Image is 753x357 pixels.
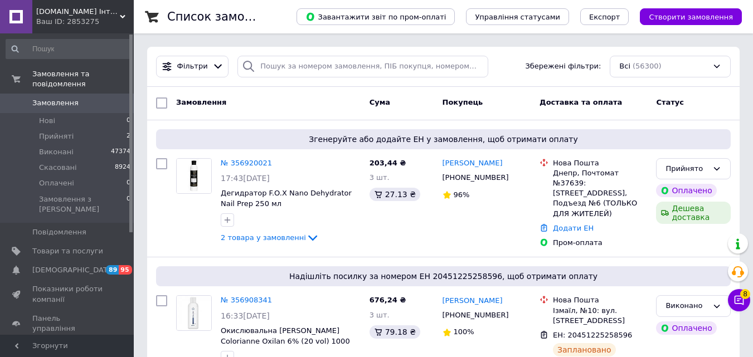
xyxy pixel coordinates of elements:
span: Виконані [39,147,74,157]
a: Окислювальна [PERSON_NAME] Colorianne Oxilan 6% (20 vol) 1000 мл [221,326,350,355]
span: Нові [39,116,55,126]
span: Доставка та оплата [540,98,622,106]
img: Фото товару [177,296,211,330]
a: Створити замовлення [629,12,742,21]
span: 17:43[DATE] [221,174,270,183]
span: 0 [127,178,130,188]
span: Profblesk.com.ua Інтернет-магазин професійної косметики. "Безкоштовна доставка від 1199 грн" [36,7,120,17]
span: Оплачені [39,178,74,188]
div: Дешева доставка [656,202,731,224]
a: [PERSON_NAME] [443,296,503,306]
input: Пошук [6,39,132,59]
span: 2 [127,131,130,141]
span: Покупець [443,98,483,106]
span: Надішліть посилку за номером ЕН 20451225258596, щоб отримати оплату [161,271,726,282]
div: 27.13 ₴ [370,188,420,201]
span: (56300) [633,62,662,70]
button: Створити замовлення [640,8,742,25]
span: Замовлення [176,98,226,106]
a: Фото товару [176,295,212,331]
img: Фото товару [177,159,211,193]
span: 2 товара у замовленні [221,233,306,242]
span: 89 [106,265,119,275]
span: 3 шт. [370,173,390,182]
div: Днепр, Почтомат №37639: [STREET_ADDRESS], Подъезд №6 (ТОЛЬКО ДЛЯ ЖИТЕЛЕЙ) [553,168,647,219]
a: 2 товара у замовленні [221,233,319,242]
span: Всі [619,61,630,72]
span: 8 [740,289,750,299]
div: [PHONE_NUMBER] [440,170,511,185]
button: Управління статусами [466,8,569,25]
input: Пошук за номером замовлення, ПІБ покупця, номером телефону, Email, номером накладної [237,56,488,77]
div: [PHONE_NUMBER] [440,308,511,322]
div: 79.18 ₴ [370,325,420,339]
button: Експорт [580,8,629,25]
span: Завантажити звіт по пром-оплаті [305,12,446,22]
div: Нова Пошта [553,158,647,168]
span: 16:33[DATE] [221,311,270,320]
div: Нова Пошта [553,295,647,305]
div: Прийнято [665,163,708,175]
span: 0 [127,194,130,214]
span: 96% [454,190,470,199]
span: Скасовані [39,163,77,173]
span: Згенеруйте або додайте ЕН у замовлення, щоб отримати оплату [161,134,726,145]
div: Оплачено [656,184,716,197]
button: Чат з покупцем8 [728,289,750,311]
span: Збережені фільтри: [525,61,601,72]
span: Створити замовлення [649,13,733,21]
span: 100% [454,327,474,336]
span: 47374 [111,147,130,157]
span: Повідомлення [32,227,86,237]
span: Cума [370,98,390,106]
a: [PERSON_NAME] [443,158,503,169]
a: Додати ЕН [553,224,594,232]
span: [DEMOGRAPHIC_DATA] [32,265,115,275]
span: Прийняті [39,131,74,141]
span: 95 [119,265,132,275]
span: Експорт [589,13,620,21]
a: № 356920021 [221,159,272,167]
span: 203,44 ₴ [370,159,406,167]
span: Статус [656,98,684,106]
a: № 356908341 [221,296,272,304]
h1: Список замовлень [167,10,280,23]
span: Замовлення [32,98,79,108]
div: Пром-оплата [553,238,647,248]
div: Ваш ID: 2853275 [36,17,134,27]
span: Замовлення з [PERSON_NAME] [39,194,127,214]
span: 8924 [115,163,130,173]
span: 676,24 ₴ [370,296,406,304]
span: Фільтри [177,61,208,72]
span: Панель управління [32,314,103,334]
a: Фото товару [176,158,212,194]
span: Замовлення та повідомлення [32,69,134,89]
div: Ізмаїл, №10: вул. [STREET_ADDRESS] [553,306,647,326]
span: 3 шт. [370,311,390,319]
span: Товари та послуги [32,246,103,256]
span: Показники роботи компанії [32,284,103,304]
a: Дегидратор F.O.X Nano Dehydrator Nail Prep 250 мл [221,189,352,208]
div: Заплановано [553,343,616,356]
span: ЕН: 20451225258596 [553,331,632,339]
span: Управління статусами [475,13,560,21]
div: Виконано [665,300,708,312]
span: 0 [127,116,130,126]
button: Завантажити звіт по пром-оплаті [297,8,455,25]
div: Оплачено [656,321,716,335]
